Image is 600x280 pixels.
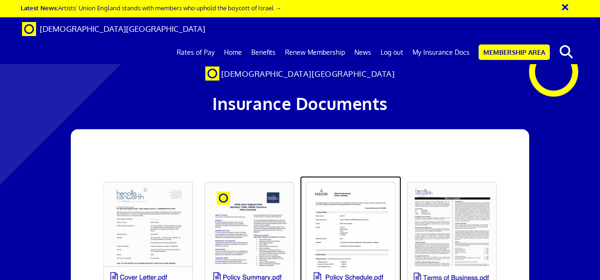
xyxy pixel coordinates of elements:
a: Benefits [247,41,280,64]
a: My Insurance Docs [408,41,474,64]
span: Insurance Documents [212,93,388,114]
span: [DEMOGRAPHIC_DATA][GEOGRAPHIC_DATA] [221,69,395,79]
span: [DEMOGRAPHIC_DATA][GEOGRAPHIC_DATA] [40,24,205,34]
a: Brand [DEMOGRAPHIC_DATA][GEOGRAPHIC_DATA] [15,17,212,41]
a: Home [219,41,247,64]
a: Renew Membership [280,41,350,64]
a: Membership Area [479,44,550,60]
a: News [350,41,376,64]
a: Log out [376,41,408,64]
a: Latest News:Artists’ Union England stands with members who uphold the boycott of Israel → [21,4,281,12]
a: Rates of Pay [172,41,219,64]
strong: Latest News: [21,4,58,12]
button: search [552,42,580,62]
